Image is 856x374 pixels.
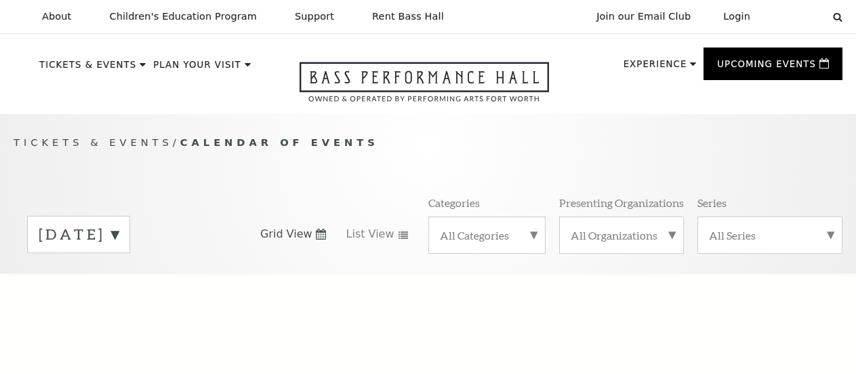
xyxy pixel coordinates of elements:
p: Children's Education Program [109,11,257,22]
span: Grid View [260,227,312,242]
p: Rent Bass Hall [372,11,444,22]
span: Tickets & Events [14,136,173,148]
p: Presenting Organizations [559,195,684,210]
p: Support [295,11,334,22]
label: All Series [709,228,831,242]
p: / [14,134,842,151]
span: List View [346,227,394,242]
p: Tickets & Events [39,60,136,77]
p: Plan Your Visit [153,60,241,77]
p: Upcoming Events [717,60,816,76]
label: All Organizations [571,228,672,242]
span: Calendar of Events [180,136,379,148]
label: All Categories [440,228,535,242]
p: About [42,11,71,22]
label: [DATE] [39,224,119,245]
p: Series [697,195,727,210]
p: Categories [428,195,480,210]
p: Experience [624,60,687,76]
select: Select: [772,10,820,23]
